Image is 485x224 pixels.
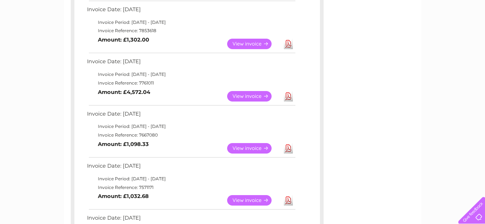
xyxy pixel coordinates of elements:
td: Invoice Period: [DATE] - [DATE] [85,175,296,183]
img: logo.png [17,19,54,41]
a: Water [358,31,372,36]
a: Download [284,39,293,49]
a: Download [284,91,293,102]
a: Download [284,143,293,154]
a: Blog [422,31,433,36]
td: Invoice Period: [DATE] - [DATE] [85,70,296,79]
td: Invoice Date: [DATE] [85,109,296,122]
b: Amount: £1,302.00 [98,36,149,43]
td: Invoice Period: [DATE] - [DATE] [85,122,296,131]
a: View [227,143,280,154]
b: Amount: £4,572.04 [98,89,150,95]
b: Amount: £1,098.33 [98,141,149,147]
td: Invoice Date: [DATE] [85,57,296,70]
b: Amount: £1,032.68 [98,193,149,199]
td: Invoice Period: [DATE] - [DATE] [85,18,296,27]
a: Log out [461,31,478,36]
div: Clear Business is a trading name of Verastar Limited (registered in [GEOGRAPHIC_DATA] No. 3667643... [72,4,413,35]
a: Energy [376,31,392,36]
a: Download [284,195,293,206]
td: Invoice Reference: 7571171 [85,183,296,192]
a: 0333 014 3131 [349,4,399,13]
a: View [227,91,280,102]
a: View [227,195,280,206]
td: Invoice Date: [DATE] [85,161,296,175]
td: Invoice Date: [DATE] [85,5,296,18]
a: View [227,39,280,49]
a: Telecoms [396,31,418,36]
a: Contact [437,31,455,36]
td: Invoice Reference: 7761011 [85,79,296,87]
td: Invoice Reference: 7853618 [85,26,296,35]
td: Invoice Reference: 7667080 [85,131,296,139]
